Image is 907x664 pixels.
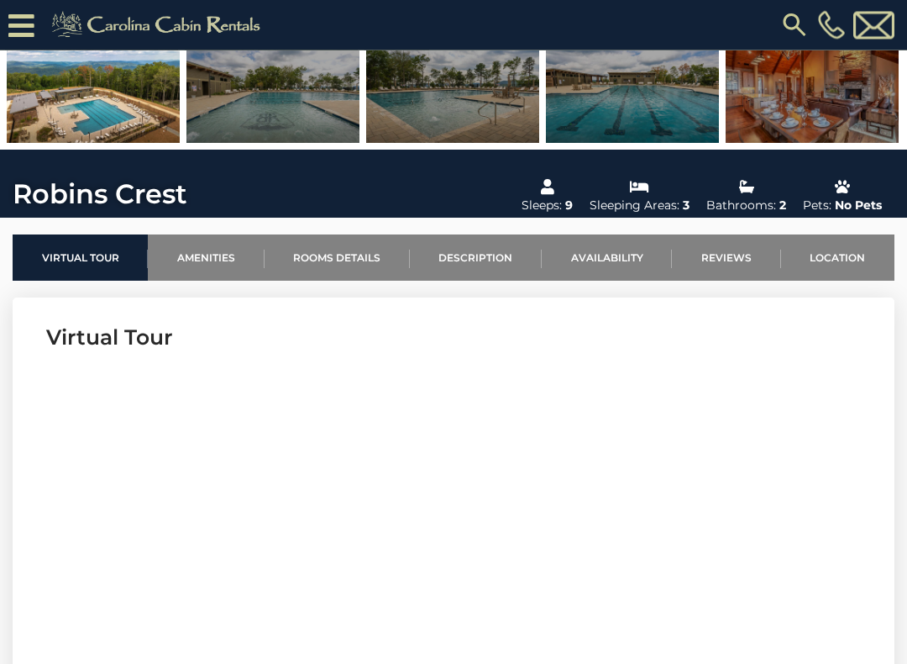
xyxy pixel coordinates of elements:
img: search-regular.svg [779,10,810,40]
a: Reviews [672,235,780,282]
img: 167110570 [186,39,359,144]
img: 167110571 [546,39,719,144]
h3: Virtual Tour [46,324,861,353]
a: [PHONE_NUMBER] [814,11,849,40]
a: Location [781,235,894,282]
a: Rooms Details [265,235,410,282]
a: Description [410,235,542,282]
img: 163274828 [726,39,899,144]
a: Amenities [148,235,264,282]
img: Khaki-logo.png [43,8,275,42]
a: Virtual Tour [13,235,148,282]
img: 167110573 [7,39,180,144]
img: 167110572 [366,39,539,144]
a: Availability [542,235,672,282]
